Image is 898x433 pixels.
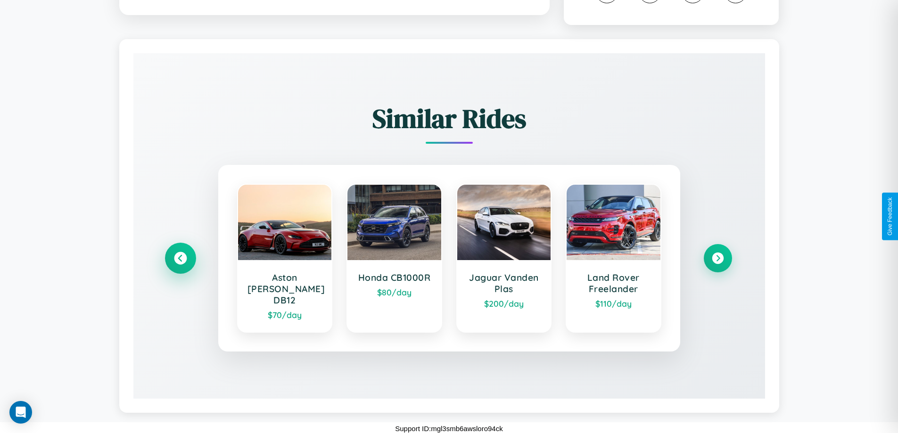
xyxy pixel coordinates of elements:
div: Open Intercom Messenger [9,401,32,424]
div: $ 70 /day [247,310,322,320]
div: $ 200 /day [467,298,542,309]
h3: Land Rover Freelander [576,272,651,294]
div: $ 110 /day [576,298,651,309]
h3: Honda CB1000R [357,272,432,283]
div: $ 80 /day [357,287,432,297]
a: Aston [PERSON_NAME] DB12$70/day [237,184,333,333]
a: Jaguar Vanden Plas$200/day [456,184,552,333]
div: Give Feedback [887,197,893,236]
h2: Similar Rides [166,100,732,137]
a: Land Rover Freelander$110/day [566,184,661,333]
h3: Jaguar Vanden Plas [467,272,542,294]
a: Honda CB1000R$80/day [346,184,442,333]
h3: Aston [PERSON_NAME] DB12 [247,272,322,306]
